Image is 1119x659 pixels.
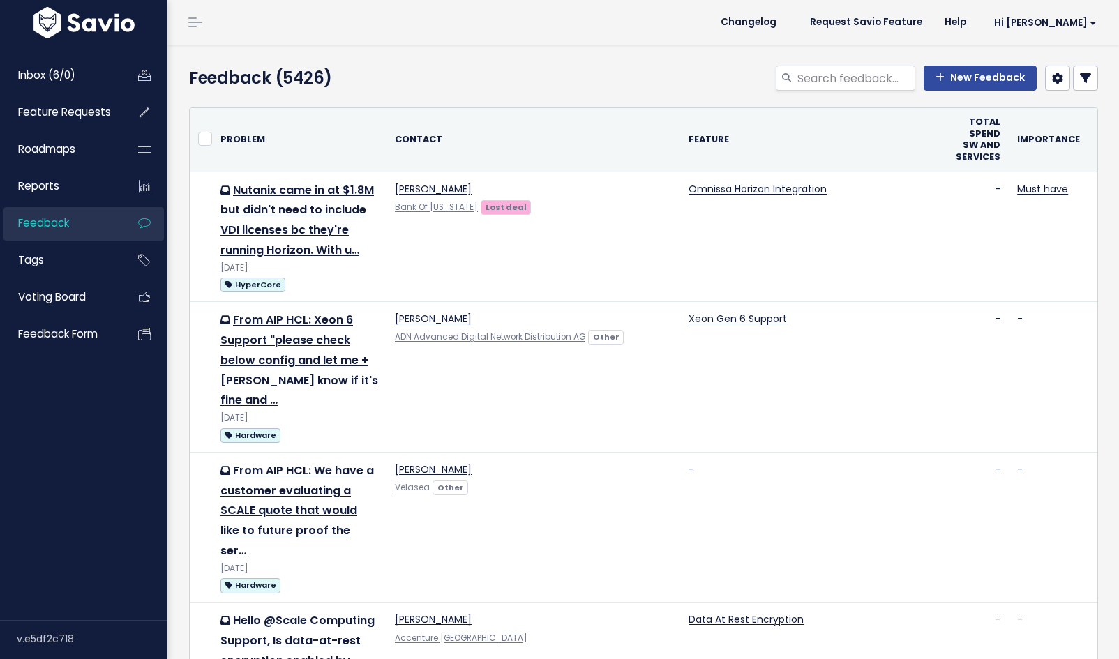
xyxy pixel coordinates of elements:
h4: Feedback (5426) [189,66,479,91]
a: Voting Board [3,281,116,313]
th: Contact [386,108,680,172]
a: Bank Of [US_STATE] [395,202,478,213]
span: Roadmaps [18,142,75,156]
img: logo-white.9d6f32f41409.svg [30,7,138,38]
td: - [1009,302,1088,453]
a: Xeon Gen 6 Support [689,312,787,326]
a: New Feedback [924,66,1037,91]
span: Changelog [721,17,776,27]
th: Problem [212,108,386,172]
span: Hi [PERSON_NAME] [994,17,1097,28]
span: Feedback [18,215,69,230]
a: Feedback [3,207,116,239]
td: - [947,452,1009,603]
strong: Lost deal [486,202,527,213]
a: Nutanix came in at $1.8M but didn't need to include VDI licenses bc they're running Horizon. With u… [220,182,374,258]
a: Hi [PERSON_NAME] [977,12,1108,33]
td: - [680,452,947,603]
div: [DATE] [220,561,378,576]
a: Inbox (6/0) [3,59,116,91]
a: Request Savio Feature [799,12,933,33]
span: Hardware [220,578,280,593]
span: Reports [18,179,59,193]
a: Accenture [GEOGRAPHIC_DATA] [395,633,527,644]
a: Reports [3,170,116,202]
td: - [947,302,1009,453]
span: Inbox (6/0) [18,68,75,82]
input: Search feedback... [796,66,915,91]
span: Tags [18,252,44,267]
span: HyperCore [220,278,285,292]
a: [PERSON_NAME] [395,312,472,326]
th: Total Spend SW and Services [947,108,1009,172]
span: Hardware [220,428,280,443]
span: Feedback form [18,326,98,341]
a: Velasea [395,482,430,493]
td: - [947,172,1009,302]
a: Other [433,480,468,494]
strong: Other [593,331,619,342]
a: Roadmaps [3,133,116,165]
a: Feature Requests [3,96,116,128]
a: [PERSON_NAME] [395,612,472,626]
a: Help [933,12,977,33]
span: Voting Board [18,289,86,304]
a: Feedback form [3,318,116,350]
a: [PERSON_NAME] [395,182,472,196]
a: Data At Rest Encryption [689,612,804,626]
a: Hardware [220,576,280,593]
a: HyperCore [220,275,285,293]
a: Hardware [220,426,280,444]
a: Tags [3,244,116,276]
a: Other [588,329,624,343]
a: Must have [1017,182,1068,196]
div: v.e5df2c718 [17,621,167,657]
td: - [1009,452,1088,603]
strong: Other [437,482,464,493]
a: [PERSON_NAME] [395,462,472,476]
a: From AIP HCL: Xeon 6 Support "please check below config and let me + [PERSON_NAME] know if it's f... [220,312,378,408]
th: Feature [680,108,947,172]
a: Lost deal [481,199,531,213]
a: ADN Advanced Digital Network Distribution AG [395,331,585,342]
span: Feature Requests [18,105,111,119]
th: Importance [1009,108,1088,172]
div: [DATE] [220,411,378,425]
div: [DATE] [220,261,378,275]
a: From AIP HCL: We have a customer evaluating a SCALE quote that would like to future proof the ser… [220,462,374,559]
a: Omnissa Horizon Integration [689,182,827,196]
